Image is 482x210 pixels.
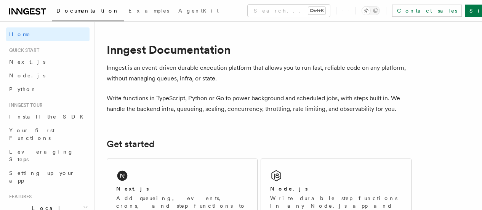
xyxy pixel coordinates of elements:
[56,8,119,14] span: Documentation
[124,2,174,21] a: Examples
[308,7,325,14] kbd: Ctrl+K
[9,72,45,79] span: Node.js
[362,6,380,15] button: Toggle dark mode
[9,127,54,141] span: Your first Functions
[6,47,39,53] span: Quick start
[9,59,45,65] span: Next.js
[128,8,169,14] span: Examples
[6,194,32,200] span: Features
[52,2,124,21] a: Documentation
[107,139,154,149] a: Get started
[6,110,90,123] a: Install the SDK
[6,102,43,108] span: Inngest tour
[270,185,308,192] h2: Node.js
[6,123,90,145] a: Your first Functions
[107,63,412,84] p: Inngest is an event-driven durable execution platform that allows you to run fast, reliable code ...
[6,82,90,96] a: Python
[116,185,149,192] h2: Next.js
[6,166,90,188] a: Setting up your app
[178,8,219,14] span: AgentKit
[107,43,412,56] h1: Inngest Documentation
[9,149,74,162] span: Leveraging Steps
[248,5,330,17] button: Search...Ctrl+K
[9,114,88,120] span: Install the SDK
[174,2,223,21] a: AgentKit
[6,145,90,166] a: Leveraging Steps
[107,93,412,114] p: Write functions in TypeScript, Python or Go to power background and scheduled jobs, with steps bu...
[6,69,90,82] a: Node.js
[9,30,30,38] span: Home
[9,86,37,92] span: Python
[9,170,75,184] span: Setting up your app
[392,5,462,17] a: Contact sales
[6,27,90,41] a: Home
[6,55,90,69] a: Next.js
